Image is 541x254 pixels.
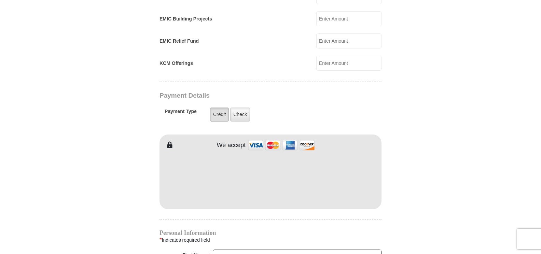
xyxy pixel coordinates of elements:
label: EMIC Relief Fund [159,38,199,45]
input: Enter Amount [316,11,382,26]
label: EMIC Building Projects [159,15,212,23]
label: KCM Offerings [159,60,193,67]
h5: Payment Type [165,109,197,118]
label: Credit [210,108,229,122]
img: credit cards accepted [247,138,316,153]
h4: We accept [217,142,246,149]
h3: Payment Details [159,92,334,100]
div: Indicates required field [159,236,382,244]
input: Enter Amount [316,33,382,48]
label: Check [230,108,250,122]
input: Enter Amount [316,56,382,71]
h4: Personal Information [159,230,382,236]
